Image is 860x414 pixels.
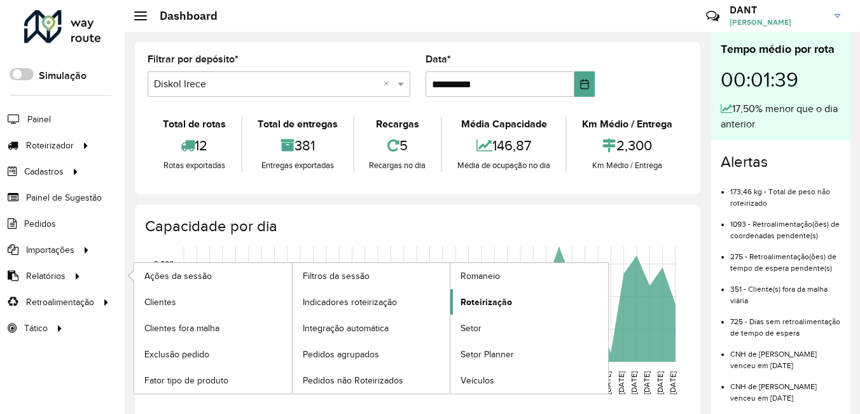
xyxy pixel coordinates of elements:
span: [PERSON_NAME] [730,17,825,28]
a: Setor Planner [450,341,608,367]
span: Romaneio [461,269,500,283]
text: [DATE] [487,371,496,394]
span: Veículos [461,374,494,387]
text: [DATE] [190,371,198,394]
a: Pedidos agrupados [293,341,450,367]
a: Ações da sessão [134,263,292,289]
span: Retroalimentação [26,296,94,309]
text: [DATE] [617,371,625,394]
text: [DATE] [306,371,314,394]
div: Recargas [357,117,438,132]
text: [DATE] [319,371,328,394]
span: Filtros da sessão [303,269,370,283]
li: 351 - Cliente(s) fora da malha viária [730,274,840,306]
text: [DATE] [578,371,586,394]
text: [DATE] [410,371,418,394]
span: Indicadores roteirização [303,296,397,309]
label: Filtrar por depósito [148,52,239,67]
text: [DATE] [513,371,522,394]
label: Simulação [39,68,87,83]
h4: Capacidade por dia [145,217,688,236]
text: [DATE] [539,371,548,394]
span: Pedidos agrupados [303,348,379,361]
a: Pedidos não Roteirizados [293,368,450,393]
div: Km Médio / Entrega [570,159,684,172]
span: Tático [24,322,48,335]
a: Roteirização [450,289,608,315]
span: Cadastros [24,165,64,178]
span: Importações [26,243,74,257]
text: [DATE] [565,371,573,394]
button: Choose Date [574,71,595,97]
text: [DATE] [604,371,612,394]
text: [DATE] [591,371,599,394]
div: Média Capacidade [445,117,562,132]
text: [DATE] [332,371,340,394]
text: [DATE] [656,371,664,394]
div: Entregas exportadas [246,159,350,172]
span: Pedidos não Roteirizados [303,374,403,387]
text: [DATE] [267,371,275,394]
text: [DATE] [526,371,534,394]
div: Total de entregas [246,117,350,132]
a: Exclusão pedido [134,341,292,367]
h3: DANT [730,4,825,16]
li: 1093 - Retroalimentação(ões) de coordenadas pendente(s) [730,209,840,241]
text: [DATE] [384,371,392,394]
li: 725 - Dias sem retroalimentação de tempo de espera [730,306,840,339]
a: Fator tipo de produto [134,368,292,393]
span: Roteirizador [26,139,74,152]
span: Integração automática [303,322,389,335]
span: Clear all [384,76,394,92]
a: Clientes fora malha [134,315,292,341]
span: Exclusão pedido [144,348,209,361]
text: [DATE] [371,371,379,394]
div: Km Médio / Entrega [570,117,684,132]
li: CNH de [PERSON_NAME] venceu em [DATE] [730,339,840,371]
text: [DATE] [475,371,483,394]
label: Data [426,52,451,67]
div: 17,50% menor que o dia anterior [721,101,840,132]
div: Recargas no dia [357,159,438,172]
div: Total de rotas [151,117,238,132]
text: [DATE] [242,371,250,394]
a: Filtros da sessão [293,263,450,289]
span: Pedidos [24,217,56,231]
div: 2,300 [570,132,684,159]
li: 173,46 kg - Total de peso não roteirizado [730,176,840,209]
text: [DATE] [423,371,431,394]
span: Setor Planner [461,348,514,361]
a: Indicadores roteirização [293,289,450,315]
div: 12 [151,132,238,159]
div: 5 [357,132,438,159]
span: Clientes [144,296,176,309]
text: [DATE] [216,371,224,394]
text: [DATE] [293,371,302,394]
text: [DATE] [177,371,185,394]
div: 146,87 [445,132,562,159]
span: Ações da sessão [144,269,212,283]
text: 3,000 [154,260,174,268]
text: [DATE] [436,371,444,394]
span: Painel de Sugestão [26,191,102,204]
a: Clientes [134,289,292,315]
a: Integração automática [293,315,450,341]
text: [DATE] [552,371,560,394]
div: Tempo médio por rota [721,41,840,58]
text: [DATE] [228,371,237,394]
span: Clientes fora malha [144,322,219,335]
li: 275 - Retroalimentação(ões) de tempo de espera pendente(s) [730,241,840,274]
text: [DATE] [254,371,263,394]
h4: Alertas [721,153,840,171]
a: Veículos [450,368,608,393]
span: Fator tipo de produto [144,374,228,387]
div: Rotas exportadas [151,159,238,172]
text: [DATE] [630,371,638,394]
text: [DATE] [345,371,353,394]
div: Média de ocupação no dia [445,159,562,172]
h2: Dashboard [147,9,218,23]
text: [DATE] [281,371,289,394]
a: Contato Rápido [699,3,726,30]
span: Painel [27,113,51,126]
div: 381 [246,132,350,159]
